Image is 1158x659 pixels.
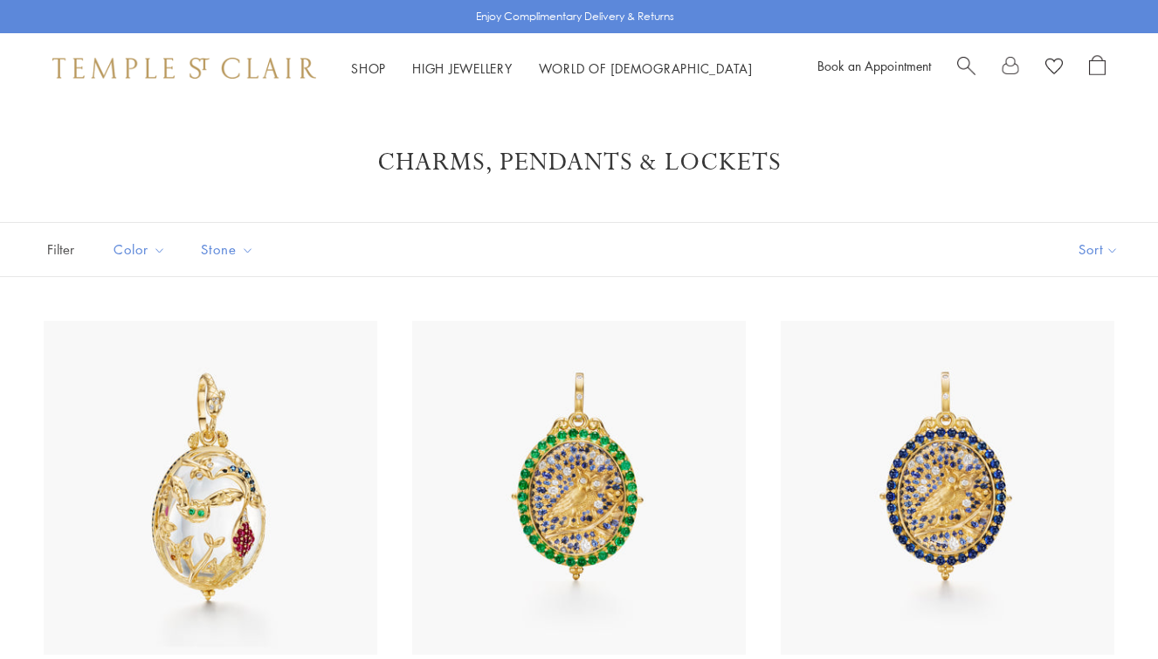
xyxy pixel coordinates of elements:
[539,59,753,77] a: World of [DEMOGRAPHIC_DATA]World of [DEMOGRAPHIC_DATA]
[105,239,179,260] span: Color
[100,230,179,269] button: Color
[1045,55,1063,81] a: View Wishlist
[1039,223,1158,276] button: Show sort by
[781,321,1114,655] img: 18K Blue Sapphire Nocturne Owl Locket
[412,59,513,77] a: High JewelleryHigh Jewellery
[44,321,377,655] img: 18K Twilight Pendant
[70,147,1088,178] h1: Charms, Pendants & Lockets
[351,59,386,77] a: ShopShop
[188,230,267,269] button: Stone
[412,321,746,655] img: 18K Emerald Nocturne Owl Locket
[957,55,975,81] a: Search
[1089,55,1106,81] a: Open Shopping Bag
[192,239,267,260] span: Stone
[52,58,316,79] img: Temple St. Clair
[817,57,931,74] a: Book an Appointment
[476,8,674,25] p: Enjoy Complimentary Delivery & Returns
[1071,577,1141,642] iframe: Gorgias live chat messenger
[351,58,753,80] nav: Main navigation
